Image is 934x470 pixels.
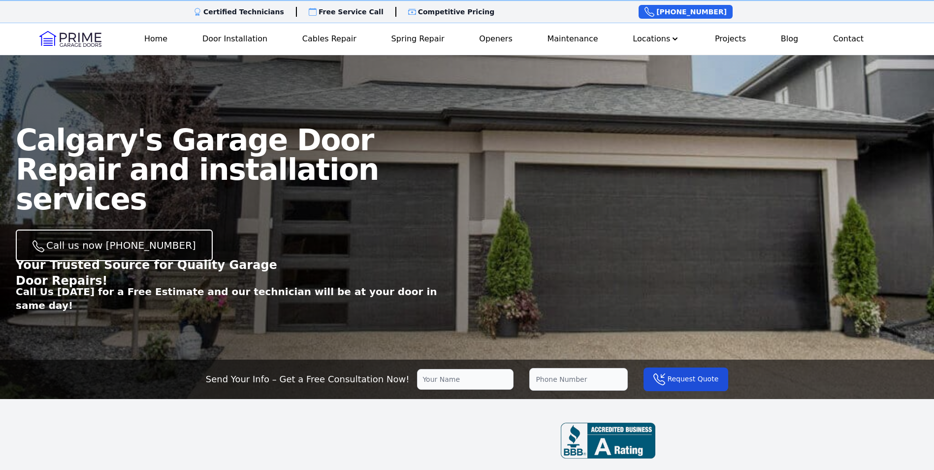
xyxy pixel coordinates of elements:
span: Calgary's Garage Door Repair and installation services [16,123,379,216]
p: Free Service Call [319,7,384,17]
input: Your Name [417,369,514,390]
button: Request Quote [644,368,728,391]
img: Logo [39,31,101,47]
a: Call us now [PHONE_NUMBER] [16,230,213,261]
p: Competitive Pricing [418,7,495,17]
a: Openers [475,29,516,49]
p: Call Us [DATE] for a Free Estimate and our technician will be at your door in same day! [16,285,467,312]
a: Projects [711,29,750,49]
p: Certified Technicians [203,7,284,17]
p: Send Your Info – Get a Free Consultation Now! [206,372,410,386]
a: Blog [777,29,802,49]
a: Cables Repair [298,29,360,49]
a: Home [140,29,171,49]
a: Door Installation [198,29,271,49]
a: [PHONE_NUMBER] [639,5,733,19]
a: Contact [829,29,868,49]
button: Locations [629,29,684,49]
a: Spring Repair [387,29,449,49]
p: Your Trusted Source for Quality Garage Door Repairs! [16,257,299,289]
img: BBB-review [561,423,655,459]
a: Maintenance [544,29,602,49]
input: Phone Number [529,368,628,391]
